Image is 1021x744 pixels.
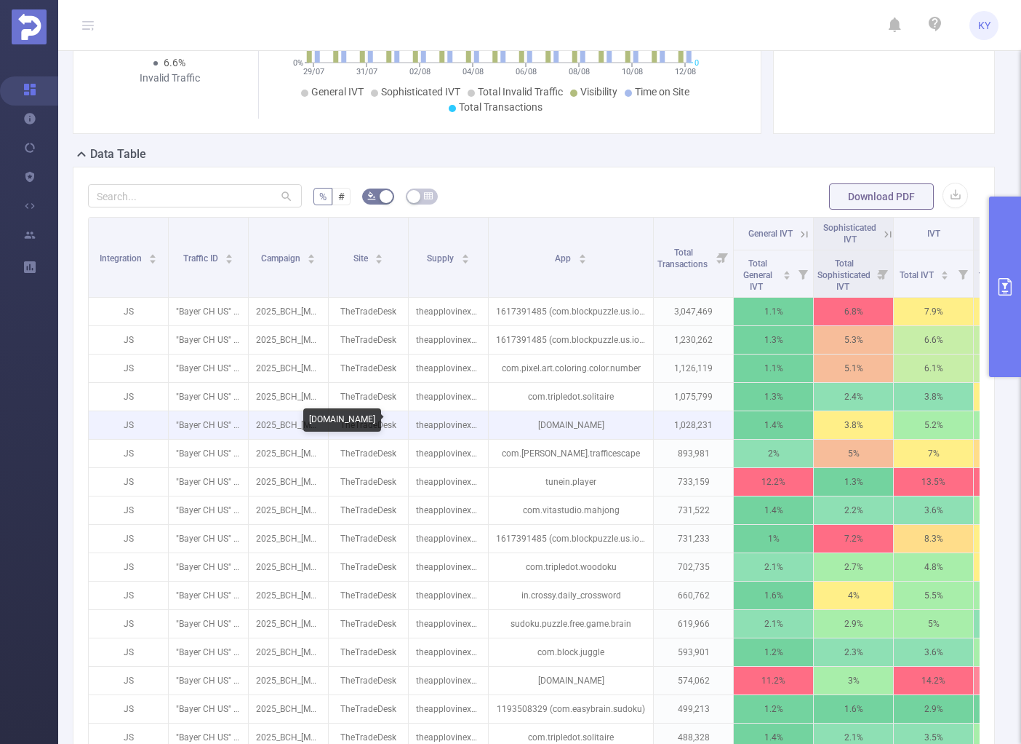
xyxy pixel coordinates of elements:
[814,553,893,581] p: 2.7%
[169,326,248,354] p: "Bayer CH US" [15209]
[329,496,408,524] p: TheTradeDesk
[89,383,168,411] p: JS
[654,468,733,496] p: 733,159
[89,525,168,553] p: JS
[814,695,893,723] p: 1.6%
[783,274,791,278] i: icon: caret-down
[478,86,563,98] span: Total Invalid Traffic
[169,695,248,723] p: "Bayer CH US" [15209]
[489,610,653,638] p: sudoku.puzzle.free.game.brain
[654,695,733,723] p: 499,213
[249,695,328,723] p: 2025_BCH_[MEDICAL_DATA] [262882]
[329,468,408,496] p: TheTradeDesk
[489,525,653,553] p: 1617391485 (com.blockpuzzle.us.ios)
[489,667,653,694] p: [DOMAIN_NAME]
[516,67,537,76] tspan: 06/08
[713,218,733,297] i: Filter menu
[409,553,488,581] p: theapplovinexchange
[89,440,168,467] p: JS
[329,298,408,325] p: TheTradeDesk
[894,298,973,325] p: 7.9%
[734,383,813,411] p: 1.3%
[461,252,469,256] i: icon: caret-up
[654,298,733,325] p: 3,047,469
[249,383,328,411] p: 2025_BCH_[MEDICAL_DATA] [262882]
[829,183,934,210] button: Download PDF
[734,411,813,439] p: 1.4%
[489,582,653,609] p: in.crossy.daily_crossword
[164,57,185,68] span: 6.6%
[940,269,949,277] div: Sort
[89,695,168,723] p: JS
[894,638,973,666] p: 3.6%
[657,248,710,269] span: Total Transactions
[489,553,653,581] p: com.tripledot.woodoku
[249,411,328,439] p: 2025_BCH_[MEDICAL_DATA] [262882]
[463,67,484,76] tspan: 04/08
[89,298,168,325] p: JS
[367,191,376,200] i: icon: bg-colors
[409,667,488,694] p: theapplovinexchange
[748,229,793,239] span: General IVT
[654,667,733,694] p: 574,062
[894,440,973,467] p: 7%
[814,667,893,694] p: 3%
[734,440,813,467] p: 2%
[381,86,460,98] span: Sophisticated IVT
[489,468,653,496] p: tunein.player
[489,440,653,467] p: com.[PERSON_NAME].trafficescape
[89,638,168,666] p: JS
[427,253,456,264] span: Supply
[694,58,699,68] tspan: 0
[941,269,949,273] i: icon: caret-up
[555,253,573,264] span: App
[461,258,469,262] i: icon: caret-down
[149,258,157,262] i: icon: caret-down
[894,383,973,411] p: 3.8%
[329,582,408,609] p: TheTradeDesk
[461,252,470,261] div: Sort
[489,695,653,723] p: 1193508329 (com.easybrain.sudoku)
[814,468,893,496] p: 1.3%
[311,86,364,98] span: General IVT
[249,553,328,581] p: 2025_BCH_[MEDICAL_DATA] [262882]
[319,191,327,202] span: %
[329,440,408,467] p: TheTradeDesk
[894,326,973,354] p: 6.6%
[654,383,733,411] p: 1,075,799
[734,468,813,496] p: 12.2%
[303,67,324,76] tspan: 29/07
[894,667,973,694] p: 14.2%
[89,496,168,524] p: JS
[814,496,893,524] p: 2.2%
[249,496,328,524] p: 2025_BCH_[MEDICAL_DATA] [262882]
[132,71,207,86] div: Invalid Traffic
[814,383,893,411] p: 2.4%
[578,252,587,261] div: Sort
[169,638,248,666] p: "Bayer CH US" [15209]
[338,191,345,202] span: #
[329,355,408,382] p: TheTradeDesk
[169,355,248,382] p: "Bayer CH US" [15209]
[578,258,586,262] i: icon: caret-down
[148,252,157,261] div: Sort
[409,695,488,723] p: theapplovinexchange
[225,252,233,256] i: icon: caret-up
[654,610,733,638] p: 619,966
[894,582,973,609] p: 5.5%
[743,258,772,292] span: Total General IVT
[307,252,316,261] div: Sort
[814,610,893,638] p: 2.9%
[329,610,408,638] p: TheTradeDesk
[654,638,733,666] p: 593,901
[814,525,893,553] p: 7.2%
[941,274,949,278] i: icon: caret-down
[654,496,733,524] p: 731,522
[978,270,1017,280] span: 1 Second
[89,667,168,694] p: JS
[88,184,302,207] input: Search...
[89,582,168,609] p: JS
[303,408,381,432] div: [DOMAIN_NAME]
[375,252,383,256] i: icon: caret-up
[654,440,733,467] p: 893,981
